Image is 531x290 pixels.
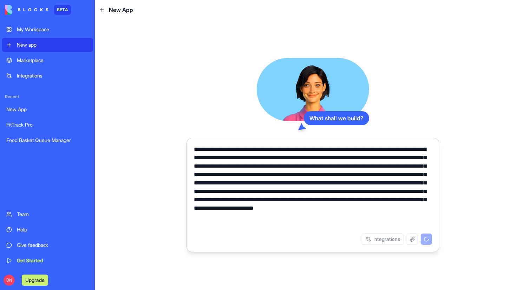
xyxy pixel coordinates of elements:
[2,118,93,132] a: FitTrack Pro
[54,5,71,15] div: BETA
[17,226,88,233] div: Help
[2,223,93,237] a: Help
[6,121,88,128] div: FitTrack Pro
[22,275,48,286] button: Upgrade
[17,211,88,218] div: Team
[17,41,88,48] div: New app
[2,102,93,116] a: New App
[17,257,88,264] div: Get Started
[5,5,48,15] img: logo
[2,207,93,221] a: Team
[304,111,369,125] div: What shall we build?
[2,22,93,36] a: My Workspace
[2,238,93,252] a: Give feedback
[2,38,93,52] a: New app
[2,133,93,147] a: Food Basket Queue Manager
[22,276,48,283] a: Upgrade
[17,72,88,79] div: Integrations
[17,242,88,249] div: Give feedback
[6,106,88,113] div: New App
[17,26,88,33] div: My Workspace
[109,6,133,14] span: New App
[4,275,15,286] span: DN
[2,53,93,67] a: Marketplace
[5,5,71,15] a: BETA
[6,137,88,144] div: Food Basket Queue Manager
[2,254,93,268] a: Get Started
[17,57,88,64] div: Marketplace
[2,69,93,83] a: Integrations
[2,94,93,100] span: Recent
